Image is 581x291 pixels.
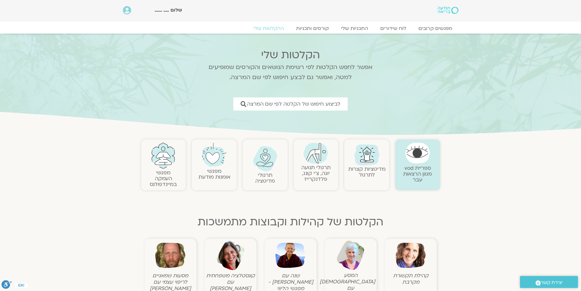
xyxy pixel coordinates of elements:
a: ספריית vodמגוון הרצאות עבר [403,165,432,183]
a: קורסים ותכניות [290,25,335,31]
a: מפגשים קרובים [412,25,458,31]
a: לביצוע חיפוש של הקלטה לפי שם המרצה [233,97,348,111]
nav: Menu [123,25,458,31]
a: תרגולי תנועהיוגה, צ׳י קונג, פלדנקרייז [301,164,331,183]
a: מדיטציות קצרות לתרגול [348,166,386,178]
a: מפגשיאומנות מודעת [199,168,230,180]
figcaption: קהילת תקשורת מקרבת [386,272,435,285]
a: מפגשיהעמקה במיינדפולנס [150,169,177,188]
a: התכניות שלי [335,25,374,31]
a: לוח שידורים [374,25,412,31]
span: לביצוע חיפוש של הקלטה לפי שם המרצה [247,101,340,107]
h2: הקלטות של קהילות וקבוצות מתמשכות [141,216,440,228]
a: יצירת קשר [520,276,578,288]
p: אפשר לחפש הקלטות לפי רשימת הנושאים והקורסים שמופיעים למטה, ואפשר גם לבצע חיפוש לפי שם המרצה. [201,62,381,82]
a: ההקלטות שלי [247,25,290,31]
a: תרגולימדיטציה [255,172,275,184]
span: יצירת קשר [541,278,563,287]
h2: הקלטות שלי [201,49,381,61]
span: שלום ___ ____ [155,7,182,13]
